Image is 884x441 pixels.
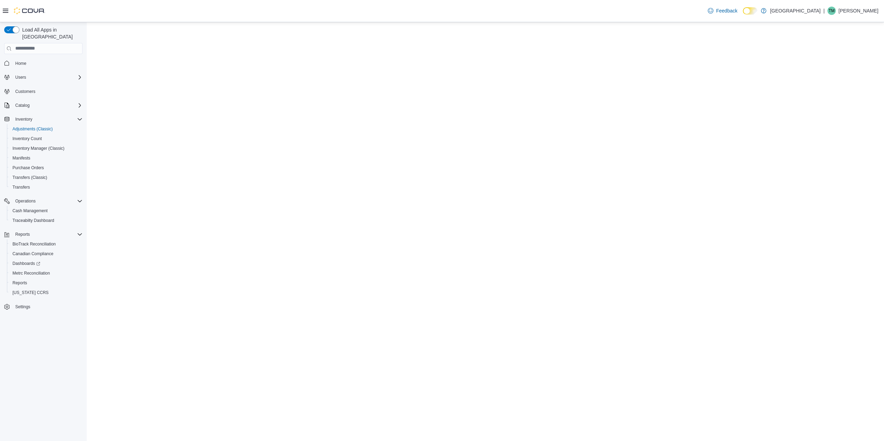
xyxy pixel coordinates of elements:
[7,124,85,134] button: Adjustments (Classic)
[15,75,26,80] span: Users
[10,279,30,287] a: Reports
[12,101,32,110] button: Catalog
[15,89,35,94] span: Customers
[829,7,834,15] span: TM
[839,7,878,15] p: [PERSON_NAME]
[1,196,85,206] button: Operations
[15,198,36,204] span: Operations
[823,7,825,15] p: |
[7,134,85,144] button: Inventory Count
[10,269,53,277] a: Metrc Reconciliation
[12,261,40,266] span: Dashboards
[12,146,65,151] span: Inventory Manager (Classic)
[12,165,44,171] span: Purchase Orders
[10,183,33,191] a: Transfers
[10,164,83,172] span: Purchase Orders
[7,268,85,278] button: Metrc Reconciliation
[12,270,50,276] span: Metrc Reconciliation
[1,58,85,68] button: Home
[10,288,51,297] a: [US_STATE] CCRS
[10,240,83,248] span: BioTrack Reconciliation
[10,288,83,297] span: Washington CCRS
[7,144,85,153] button: Inventory Manager (Classic)
[10,279,83,287] span: Reports
[15,116,32,122] span: Inventory
[10,216,83,225] span: Traceabilty Dashboard
[12,87,38,96] a: Customers
[12,303,33,311] a: Settings
[1,101,85,110] button: Catalog
[12,87,83,96] span: Customers
[10,144,83,153] span: Inventory Manager (Classic)
[10,216,57,225] a: Traceabilty Dashboard
[10,250,83,258] span: Canadian Compliance
[12,73,29,81] button: Users
[12,290,49,295] span: [US_STATE] CCRS
[10,173,50,182] a: Transfers (Classic)
[15,232,30,237] span: Reports
[1,72,85,82] button: Users
[10,259,83,268] span: Dashboards
[10,135,45,143] a: Inventory Count
[1,86,85,96] button: Customers
[4,55,83,330] nav: Complex example
[1,114,85,124] button: Inventory
[7,216,85,225] button: Traceabilty Dashboard
[10,144,67,153] a: Inventory Manager (Classic)
[12,241,56,247] span: BioTrack Reconciliation
[7,163,85,173] button: Purchase Orders
[7,182,85,192] button: Transfers
[10,125,83,133] span: Adjustments (Classic)
[12,302,83,311] span: Settings
[19,26,83,40] span: Load All Apps in [GEOGRAPHIC_DATA]
[1,230,85,239] button: Reports
[12,115,35,123] button: Inventory
[10,125,55,133] a: Adjustments (Classic)
[7,153,85,163] button: Manifests
[12,230,83,239] span: Reports
[10,154,33,162] a: Manifests
[7,206,85,216] button: Cash Management
[12,280,27,286] span: Reports
[716,7,737,14] span: Feedback
[743,7,757,15] input: Dark Mode
[7,173,85,182] button: Transfers (Classic)
[7,288,85,297] button: [US_STATE] CCRS
[7,278,85,288] button: Reports
[12,101,83,110] span: Catalog
[10,154,83,162] span: Manifests
[705,4,740,18] a: Feedback
[10,135,83,143] span: Inventory Count
[12,197,38,205] button: Operations
[12,136,42,141] span: Inventory Count
[15,304,30,310] span: Settings
[12,126,53,132] span: Adjustments (Classic)
[15,103,29,108] span: Catalog
[12,251,53,257] span: Canadian Compliance
[12,59,29,68] a: Home
[10,207,50,215] a: Cash Management
[12,59,83,68] span: Home
[12,218,54,223] span: Traceabilty Dashboard
[10,173,83,182] span: Transfers (Classic)
[12,73,83,81] span: Users
[12,230,33,239] button: Reports
[827,7,836,15] div: Tre Mace
[10,250,56,258] a: Canadian Compliance
[15,61,26,66] span: Home
[7,259,85,268] a: Dashboards
[10,269,83,277] span: Metrc Reconciliation
[770,7,821,15] p: [GEOGRAPHIC_DATA]
[7,249,85,259] button: Canadian Compliance
[10,164,47,172] a: Purchase Orders
[10,259,43,268] a: Dashboards
[12,115,83,123] span: Inventory
[7,239,85,249] button: BioTrack Reconciliation
[12,175,47,180] span: Transfers (Classic)
[12,155,30,161] span: Manifests
[1,302,85,312] button: Settings
[10,240,59,248] a: BioTrack Reconciliation
[12,197,83,205] span: Operations
[12,184,30,190] span: Transfers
